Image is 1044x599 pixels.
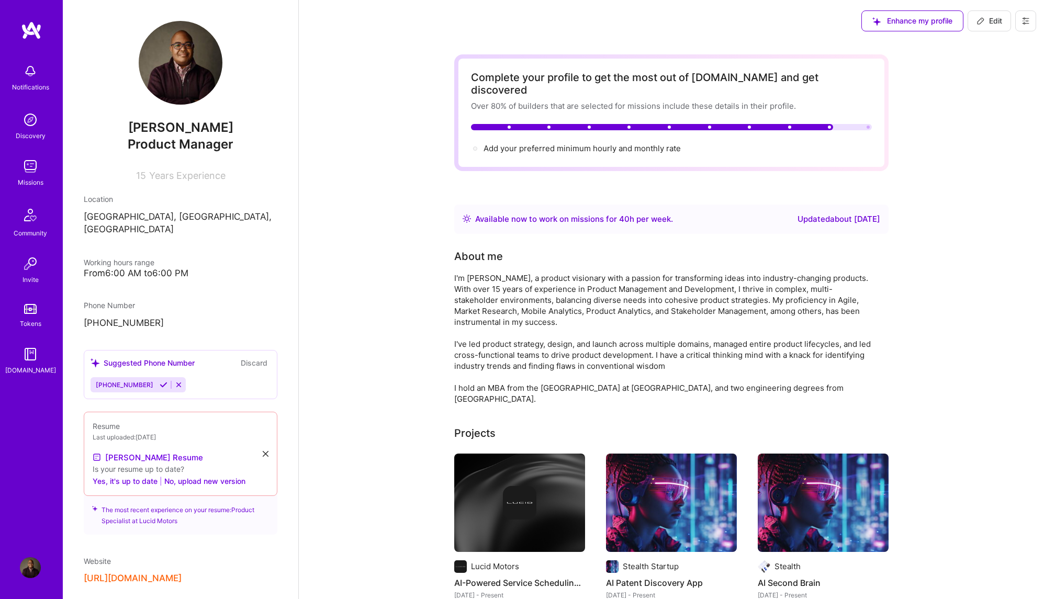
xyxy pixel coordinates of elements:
div: Lucid Motors [471,561,519,572]
img: Company logo [503,486,536,519]
img: logo [21,21,42,40]
div: Stealth Startup [623,561,679,572]
div: Notifications [12,82,49,93]
div: Location [84,194,277,205]
div: Updated about [DATE] [798,213,880,225]
div: Missions [18,177,43,188]
img: Company logo [606,560,619,573]
img: AI Patent Discovery App [606,454,737,552]
span: | [160,476,162,487]
div: Projects [454,425,496,441]
span: Resume [93,422,120,431]
button: Yes, it's up to date [93,474,158,487]
div: [DOMAIN_NAME] [5,365,56,376]
div: Is your resume up to date? [93,464,268,474]
span: Website [84,557,111,566]
span: Add your preferred minimum hourly and monthly rate [484,143,681,153]
img: User Avatar [20,557,41,578]
div: Over 80% of builders that are selected for missions include these details in their profile. [471,100,872,111]
img: User Avatar [139,21,222,105]
p: [GEOGRAPHIC_DATA], [GEOGRAPHIC_DATA], [GEOGRAPHIC_DATA] [84,211,277,236]
div: About me [454,248,503,264]
span: Edit [976,16,1002,26]
img: teamwork [20,156,41,177]
span: Phone Number [84,301,135,310]
div: Available now to work on missions for h per week . [475,213,673,225]
div: Community [14,228,47,239]
a: [PERSON_NAME] Resume [93,451,203,464]
span: Years Experience [149,170,226,181]
img: AI Second Brain [758,454,889,552]
p: [PHONE_NUMBER] [84,317,277,330]
span: Working hours range [84,258,154,267]
img: Company logo [758,560,770,573]
h4: AI-Powered Service Scheduling System [454,576,585,590]
div: Invite [23,274,39,285]
div: Complete your profile to get the most out of [DOMAIN_NAME] and get discovered [471,71,872,96]
button: Discard [238,357,271,369]
img: Community [18,202,43,228]
div: From 6:00 AM to 6:00 PM [84,268,277,279]
img: tokens [24,304,37,314]
img: bell [20,61,41,82]
div: Tokens [20,318,41,329]
img: guide book [20,344,41,365]
i: Accept [160,381,167,389]
h4: AI Patent Discovery App [606,576,737,590]
div: Suggested Phone Number [91,357,195,368]
div: Last uploaded: [DATE] [93,432,268,443]
span: 15 [136,170,146,181]
span: Product Manager [128,137,233,152]
div: Discovery [16,130,46,141]
img: cover [454,454,585,552]
i: Reject [175,381,183,389]
i: icon Close [263,451,268,457]
span: [PHONE_NUMBER] [96,381,153,389]
i: icon SuggestedTeams [872,17,881,26]
img: Availability [463,214,471,223]
img: Invite [20,253,41,274]
button: [URL][DOMAIN_NAME] [84,573,182,584]
img: discovery [20,109,41,130]
span: [PERSON_NAME] [84,120,277,135]
h4: AI Second Brain [758,576,889,590]
i: icon SuggestedTeams [92,504,97,512]
button: No, upload new version [164,474,245,487]
span: 40 [619,214,630,224]
span: Enhance my profile [872,16,952,26]
i: icon SuggestedTeams [91,358,99,367]
img: Company logo [454,560,467,573]
div: Stealth [774,561,801,572]
img: Resume [93,453,101,461]
div: The most recent experience on your resume: Product Specialist at Lucid Motors [84,490,277,535]
div: I'm [PERSON_NAME], a product visionary with a passion for transforming ideas into industry-changi... [454,273,873,404]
